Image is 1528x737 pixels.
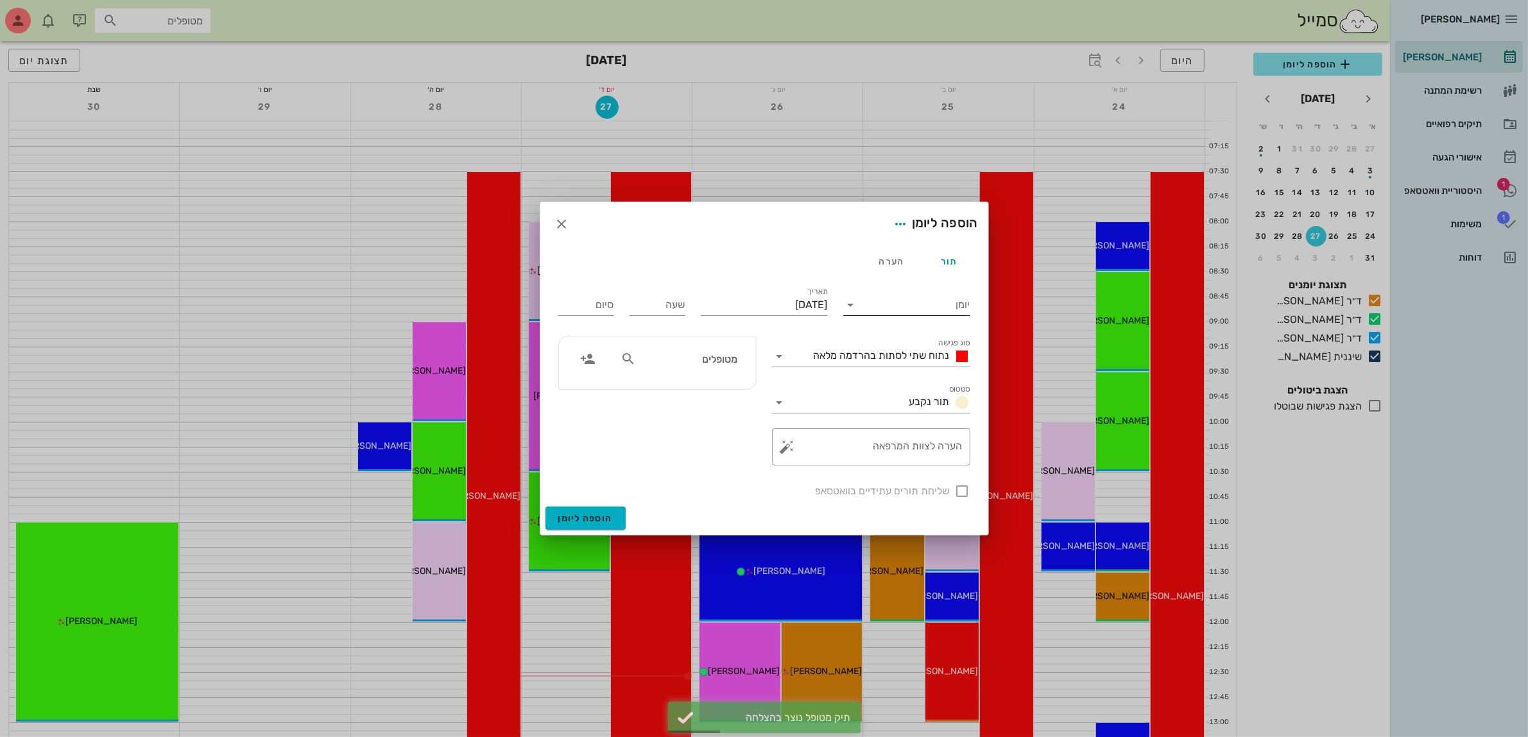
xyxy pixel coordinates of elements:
div: הוספה ליומן [889,212,978,236]
div: תור [920,246,978,277]
label: סוג פגישה [938,338,970,348]
div: תיק מטופל נוצר בהצלחה [700,711,851,724]
div: הערה [863,246,920,277]
button: הוספה ליומן [545,507,626,530]
div: סטטוסתור נקבע [772,392,970,413]
label: סטטוס [949,385,970,394]
span: הוספה ליומן [558,513,613,524]
span: נתוח שתי לסתות בהרדמה מלאה [814,349,950,361]
div: יומן [843,295,970,315]
div: סוג פגישהנתוח שתי לסתות בהרדמה מלאה [772,346,970,367]
label: תאריך [807,287,828,297]
span: תור נקבע [909,395,950,408]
